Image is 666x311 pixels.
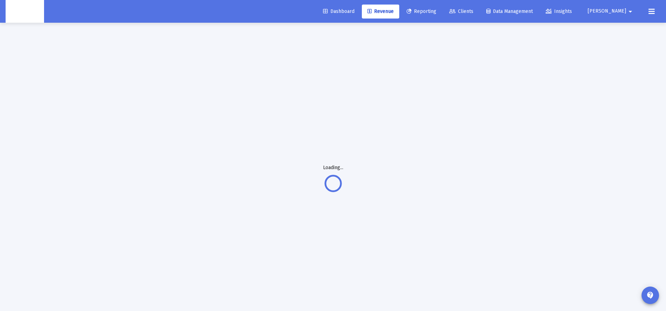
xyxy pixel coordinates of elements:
a: Reporting [401,5,442,19]
span: Data Management [486,8,533,14]
mat-icon: arrow_drop_down [626,5,635,19]
span: Dashboard [323,8,355,14]
span: Clients [449,8,473,14]
a: Data Management [481,5,538,19]
span: Reporting [407,8,436,14]
span: [PERSON_NAME] [588,8,626,14]
a: Revenue [362,5,399,19]
span: Insights [546,8,572,14]
mat-icon: contact_support [646,291,654,299]
a: Clients [444,5,479,19]
a: Insights [540,5,578,19]
a: Dashboard [317,5,360,19]
img: Dashboard [11,5,39,19]
span: Revenue [367,8,394,14]
button: [PERSON_NAME] [579,4,643,18]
